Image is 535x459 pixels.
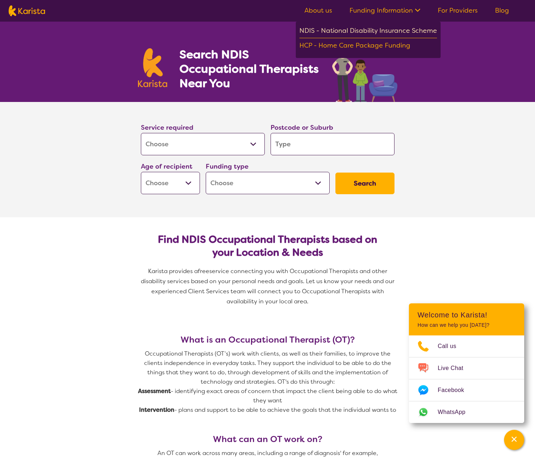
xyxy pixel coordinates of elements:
[138,405,397,415] p: - plans and support to be able to achieve the goals that the individual wants to
[138,335,397,345] h3: What is an Occupational Therapist (OT)?
[409,335,524,423] ul: Choose channel
[299,25,437,38] div: NDIS - National Disability Insurance Scheme
[504,430,524,450] button: Channel Menu
[418,311,516,319] h2: Welcome to Karista!
[141,123,193,132] label: Service required
[139,406,174,414] strong: Intervention
[349,6,420,15] a: Funding Information
[271,123,333,132] label: Postcode or Suburb
[148,267,198,275] span: Karista provides a
[438,363,472,374] span: Live Chat
[138,434,397,444] h3: What can an OT work on?
[438,407,474,418] span: WhatsApp
[141,162,192,171] label: Age of recipient
[138,387,397,405] p: - identifying exact areas of concern that impact the client being able to do what they want
[409,401,524,423] a: Web link opens in a new tab.
[138,349,397,387] p: Occupational Therapists (OT’s) work with clients, as well as their families, to improve the clien...
[271,133,394,155] input: Type
[438,341,465,352] span: Call us
[206,162,249,171] label: Funding type
[9,5,45,16] img: Karista logo
[418,322,516,328] p: How can we help you [DATE]?
[304,6,332,15] a: About us
[138,48,168,87] img: Karista logo
[299,40,437,53] div: HCP - Home Care Package Funding
[335,173,394,194] button: Search
[198,267,209,275] span: free
[141,267,396,305] span: service connecting you with Occupational Therapists and other disability services based on your p...
[138,387,171,395] strong: Assessment
[438,6,478,15] a: For Providers
[495,6,509,15] a: Blog
[179,47,320,90] h1: Search NDIS Occupational Therapists Near You
[409,303,524,423] div: Channel Menu
[147,233,389,259] h2: Find NDIS Occupational Therapists based on your Location & Needs
[332,39,397,102] img: occupational-therapy
[438,385,473,396] span: Facebook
